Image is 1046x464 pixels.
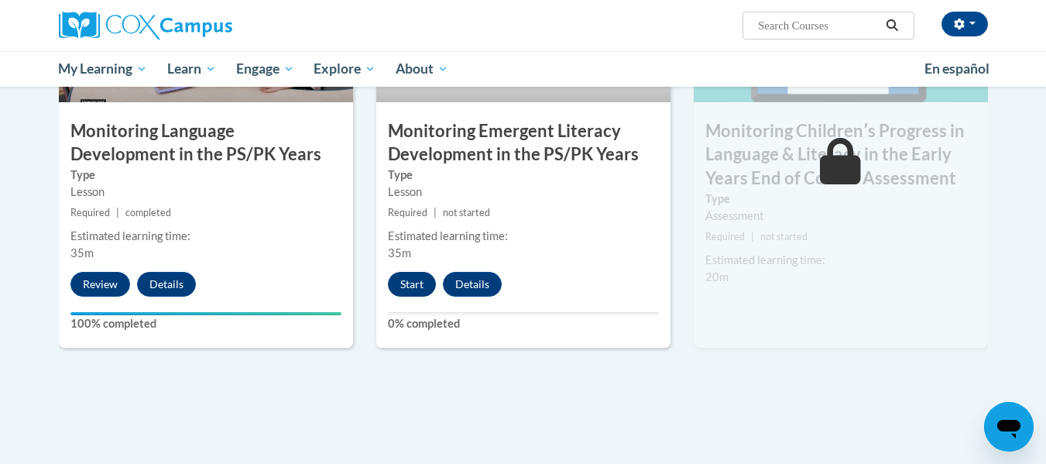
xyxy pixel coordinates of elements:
[386,51,458,87] a: About
[70,315,341,332] label: 100% completed
[116,207,119,218] span: |
[751,231,754,242] span: |
[924,60,989,77] span: En español
[125,207,171,218] span: completed
[443,272,502,297] button: Details
[59,12,232,40] img: Cox Campus
[70,246,94,259] span: 35m
[705,208,976,225] div: Assessment
[59,12,353,40] a: Cox Campus
[760,231,808,242] span: not started
[388,315,659,332] label: 0% completed
[314,60,376,78] span: Explore
[49,51,158,87] a: My Learning
[36,51,1011,87] div: Main menu
[70,207,110,218] span: Required
[705,252,976,269] div: Estimated learning time:
[70,312,341,315] div: Your progress
[443,207,490,218] span: not started
[914,53,1000,85] a: En español
[694,119,988,191] h3: Monitoring Childrenʹs Progress in Language & Literacy in the Early Years End of Course Assessment
[157,51,226,87] a: Learn
[58,60,147,78] span: My Learning
[226,51,304,87] a: Engage
[59,119,353,167] h3: Monitoring Language Development in the PS/PK Years
[388,272,436,297] button: Start
[236,60,294,78] span: Engage
[396,60,448,78] span: About
[388,207,427,218] span: Required
[984,402,1034,452] iframe: Button to launch messaging window
[304,51,386,87] a: Explore
[388,167,659,184] label: Type
[941,12,988,36] button: Account Settings
[137,272,196,297] button: Details
[880,16,904,35] button: Search
[70,228,341,245] div: Estimated learning time:
[388,246,411,259] span: 35m
[705,231,745,242] span: Required
[756,16,880,35] input: Search Courses
[705,191,976,208] label: Type
[434,207,437,218] span: |
[70,272,130,297] button: Review
[167,60,216,78] span: Learn
[70,167,341,184] label: Type
[70,184,341,201] div: Lesson
[705,270,729,284] span: 20m
[388,184,659,201] div: Lesson
[388,228,659,245] div: Estimated learning time:
[376,119,670,167] h3: Monitoring Emergent Literacy Development in the PS/PK Years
